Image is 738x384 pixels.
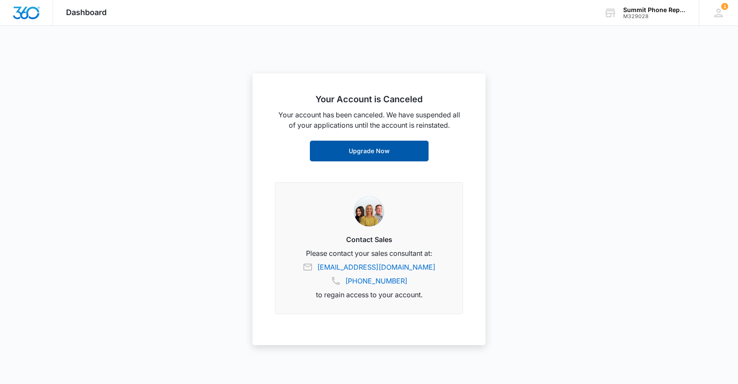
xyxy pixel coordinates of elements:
[623,6,686,13] div: account name
[721,3,728,10] div: notifications count
[286,248,452,300] p: Please contact your sales consultant at: to regain access to your account.
[310,141,429,161] a: Upgrade Now
[286,234,452,245] h3: Contact Sales
[317,262,435,272] a: [EMAIL_ADDRESS][DOMAIN_NAME]
[275,110,463,130] p: Your account has been canceled. We have suspended all of your applications until the account is r...
[66,8,107,17] span: Dashboard
[721,3,728,10] span: 1
[345,276,407,286] a: [PHONE_NUMBER]
[275,94,463,104] h2: Your Account is Canceled
[623,13,686,19] div: account id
